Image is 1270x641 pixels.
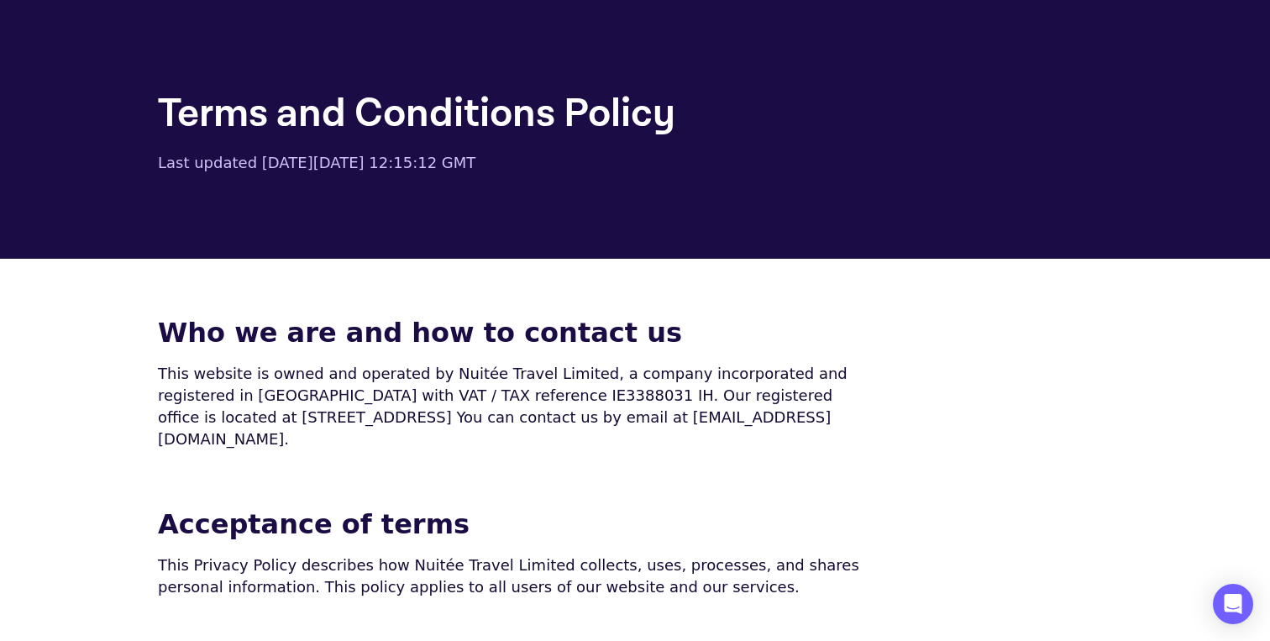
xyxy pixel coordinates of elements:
[1213,584,1253,624] div: Open Intercom Messenger
[158,84,1112,144] h1: Terms and Conditions Policy
[158,313,874,353] h4: Who we are and how to contact us
[158,504,874,544] h4: Acceptance of terms
[158,554,874,598] p: This Privacy Policy describes how Nuitée Travel Limited collects, uses, processes, and shares per...
[158,363,874,450] p: This website is owned and operated by Nuitée Travel Limited, a company incorporated and registere...
[158,151,1112,175] h5: Last updated [DATE][DATE] 12:15:12 GMT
